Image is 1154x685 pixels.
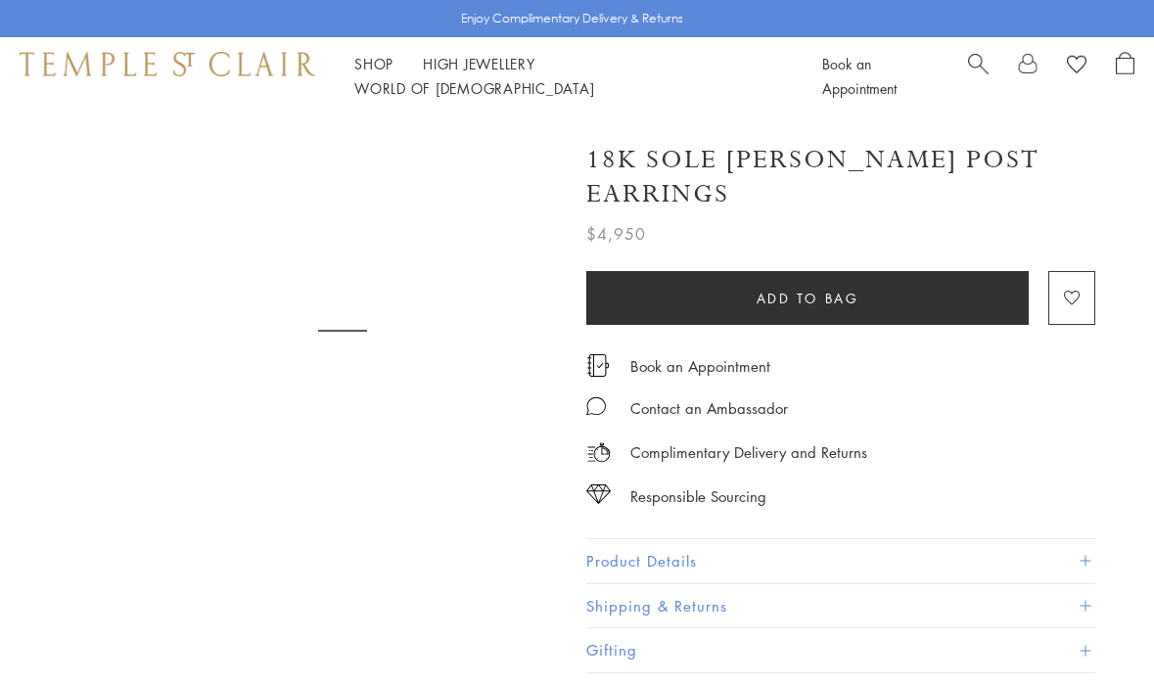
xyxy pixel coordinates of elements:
[461,9,683,28] p: Enjoy Complimentary Delivery & Returns
[354,54,393,73] a: ShopShop
[20,52,315,75] img: Temple St. Clair
[586,584,1095,628] button: Shipping & Returns
[354,52,778,101] nav: Main navigation
[423,54,535,73] a: High JewelleryHigh Jewellery
[586,271,1029,325] button: Add to bag
[586,354,610,377] img: icon_appointment.svg
[586,221,646,247] span: $4,950
[1056,593,1134,665] iframe: Gorgias live chat messenger
[630,396,788,421] div: Contact an Ambassador
[586,628,1095,672] button: Gifting
[630,440,867,465] p: Complimentary Delivery and Returns
[586,484,611,504] img: icon_sourcing.svg
[822,54,897,98] a: Book an Appointment
[757,288,859,309] span: Add to bag
[1116,52,1134,101] a: Open Shopping Bag
[630,484,766,509] div: Responsible Sourcing
[586,143,1095,211] h1: 18K Sole [PERSON_NAME] Post Earrings
[586,440,611,465] img: icon_delivery.svg
[1067,52,1086,81] a: View Wishlist
[586,539,1095,583] button: Product Details
[630,355,770,377] a: Book an Appointment
[586,396,606,416] img: MessageIcon-01_2.svg
[968,52,989,101] a: Search
[354,78,594,98] a: World of [DEMOGRAPHIC_DATA]World of [DEMOGRAPHIC_DATA]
